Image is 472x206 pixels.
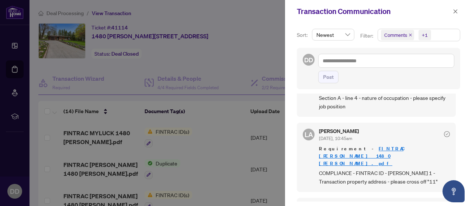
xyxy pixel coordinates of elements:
span: DD [304,55,313,65]
span: Requirement - [319,145,450,167]
span: COMPLIANCE - FINTRAC ID - [PERSON_NAME] 1 - Transaction property address - please cross off "11" [319,169,450,186]
button: Post [318,71,339,83]
span: Comments [384,31,407,39]
span: COMPLIANCE - FINTRAC ID - [PERSON_NAME] 1 - Section A - line 4 - nature of occupation - please sp... [319,85,450,111]
p: Sort: [297,31,309,39]
button: Open asap [442,180,465,202]
span: close [409,33,412,37]
h5: [PERSON_NAME] [319,129,359,134]
p: Filter: [360,32,374,40]
span: close [453,9,458,14]
span: LA [305,129,313,140]
span: [DATE], 10:45am [319,136,352,141]
span: Newest [316,29,350,40]
div: Transaction Communication [297,6,451,17]
a: FINTRAC [PERSON_NAME] 1480 [PERSON_NAME].pdf [319,146,403,167]
div: +1 [422,31,428,39]
span: check-circle [444,131,450,137]
span: Comments [381,30,414,40]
